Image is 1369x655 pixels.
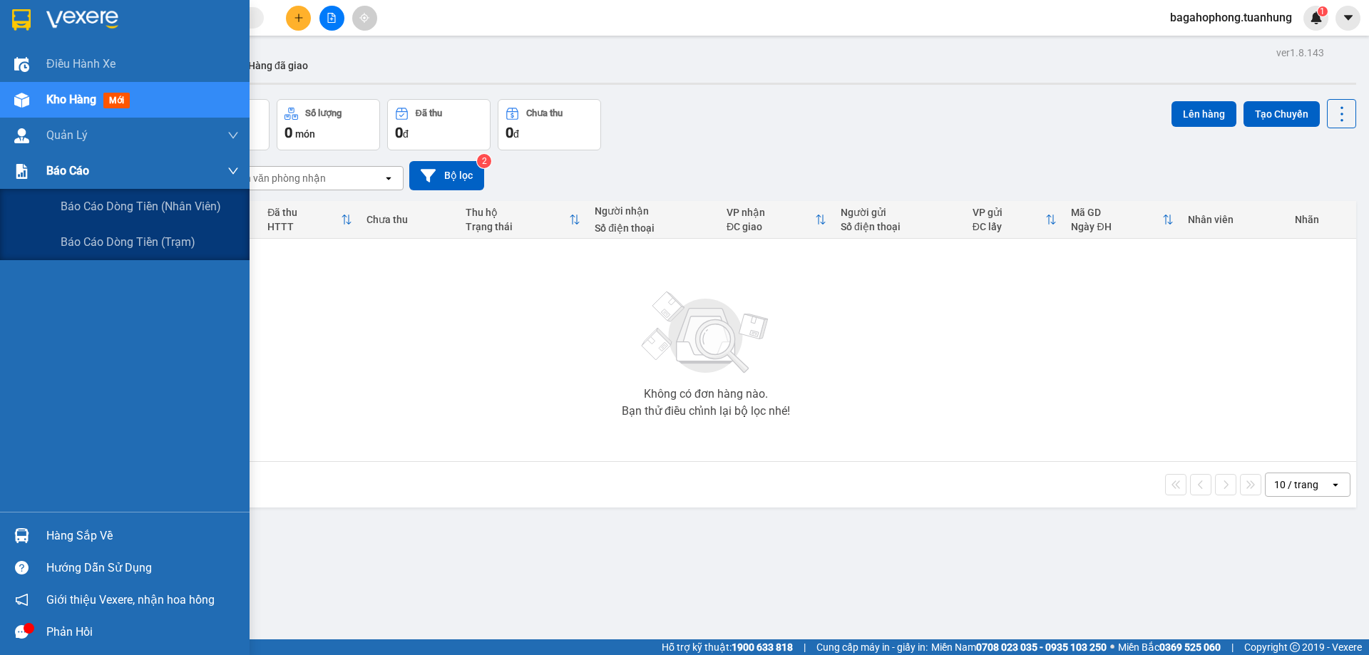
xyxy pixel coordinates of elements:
strong: 0369 525 060 [1159,641,1221,653]
span: Miền Bắc [1118,639,1221,655]
th: Toggle SortBy [1064,201,1181,239]
th: Toggle SortBy [719,201,834,239]
svg: open [383,172,394,184]
img: solution-icon [14,164,29,179]
span: đ [403,128,409,140]
span: món [295,128,315,140]
div: ver 1.8.143 [1276,45,1324,61]
sup: 2 [477,154,491,168]
span: down [227,130,239,141]
th: Toggle SortBy [965,201,1065,239]
div: Trạng thái [466,221,569,232]
div: Số lượng [305,108,342,118]
span: Giới thiệu Vexere, nhận hoa hồng [46,591,215,609]
span: 0 [506,124,513,141]
div: Ngày ĐH [1071,221,1162,232]
span: message [15,625,29,639]
span: Quản Lý [46,126,88,144]
svg: open [1330,479,1341,490]
button: Bộ lọc [409,161,484,190]
span: | [1231,639,1234,655]
div: Chọn văn phòng nhận [227,171,326,185]
img: svg+xml;base64,PHN2ZyBjbGFzcz0ibGlzdC1wbHVnX19zdmciIHhtbG5zPSJodHRwOi8vd3d3LnczLm9yZy8yMDAwL3N2Zy... [635,283,777,383]
div: VP gửi [973,207,1046,218]
span: plus [294,13,304,23]
strong: 0708 023 035 - 0935 103 250 [976,641,1107,653]
button: plus [286,6,311,31]
div: Thu hộ [466,207,569,218]
span: Hỗ trợ kỹ thuật: [662,639,793,655]
span: Miền Nam [931,639,1107,655]
img: warehouse-icon [14,57,29,72]
span: bagahophong.tuanhung [1159,9,1303,26]
span: caret-down [1342,11,1355,24]
button: Lên hàng [1171,101,1236,127]
button: Đã thu0đ [387,99,491,150]
span: Báo cáo dòng tiền (nhân viên) [61,197,221,215]
span: Báo cáo dòng tiền (trạm) [61,233,195,251]
th: Toggle SortBy [458,201,588,239]
button: Chưa thu0đ [498,99,601,150]
span: question-circle [15,561,29,574]
span: Kho hàng [46,93,96,106]
span: đ [513,128,519,140]
span: Cung cấp máy in - giấy in: [816,639,928,655]
strong: 1900 633 818 [732,641,793,653]
div: VP nhận [727,207,815,218]
span: mới [103,93,130,108]
div: Hàng sắp về [46,525,239,547]
span: 1 [1320,6,1325,16]
div: Nhãn [1295,214,1349,225]
sup: 1 [1318,6,1328,16]
div: Người nhận [595,205,712,217]
button: Tạo Chuyến [1244,101,1320,127]
span: file-add [327,13,337,23]
button: Số lượng0món [277,99,380,150]
div: 10 / trang [1274,478,1318,492]
span: notification [15,593,29,607]
div: Đã thu [267,207,341,218]
img: logo-vxr [12,9,31,31]
span: copyright [1290,642,1300,652]
div: ĐC lấy [973,221,1046,232]
img: warehouse-icon [14,528,29,543]
th: Toggle SortBy [260,201,359,239]
div: Chưa thu [526,108,563,118]
button: caret-down [1335,6,1360,31]
button: file-add [319,6,344,31]
img: warehouse-icon [14,128,29,143]
div: HTTT [267,221,341,232]
div: Phản hồi [46,622,239,643]
div: Người gửi [841,207,958,218]
span: ⚪️ [1110,644,1114,650]
div: Số điện thoại [595,222,712,234]
button: Hàng đã giao [237,48,319,83]
span: | [804,639,806,655]
div: Mã GD [1071,207,1162,218]
div: ĐC giao [727,221,815,232]
div: Nhân viên [1188,214,1280,225]
div: Hướng dẫn sử dụng [46,557,239,579]
span: Điều hành xe [46,55,116,73]
div: Không có đơn hàng nào. [644,388,768,400]
img: warehouse-icon [14,93,29,108]
span: down [227,165,239,177]
div: Bạn thử điều chỉnh lại bộ lọc nhé! [622,406,790,417]
span: 0 [395,124,403,141]
span: 0 [284,124,292,141]
div: Số điện thoại [841,221,958,232]
span: aim [359,13,369,23]
button: aim [352,6,377,31]
span: Báo cáo [46,162,89,180]
div: Đã thu [416,108,442,118]
img: icon-new-feature [1310,11,1323,24]
div: Chưa thu [366,214,451,225]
